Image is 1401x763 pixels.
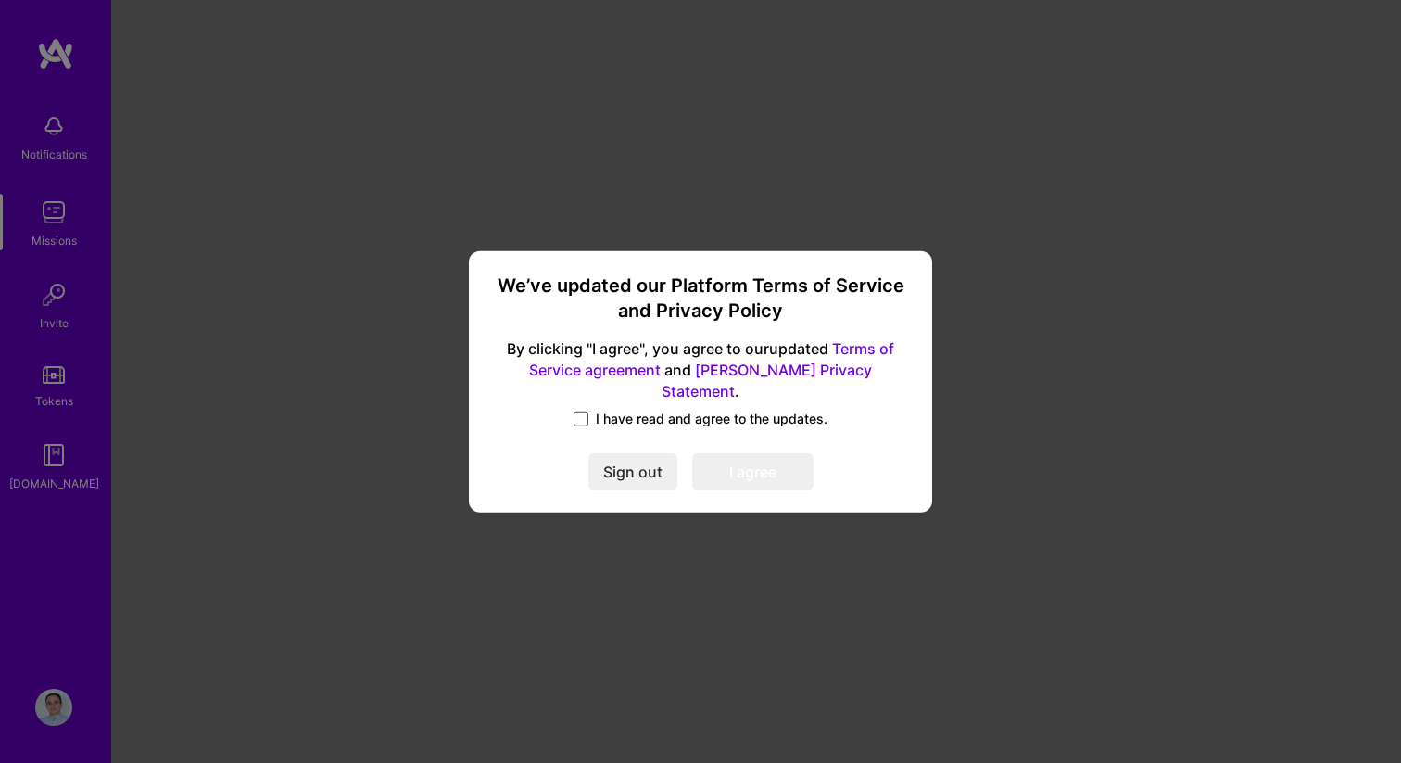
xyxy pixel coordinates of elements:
[588,453,677,490] button: Sign out
[596,410,827,428] span: I have read and agree to the updates.
[692,453,814,490] button: I agree
[529,339,894,379] a: Terms of Service agreement
[662,361,872,401] a: [PERSON_NAME] Privacy Statement
[491,273,910,324] h3: We’ve updated our Platform Terms of Service and Privacy Policy
[491,338,910,402] span: By clicking "I agree", you agree to our updated and .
